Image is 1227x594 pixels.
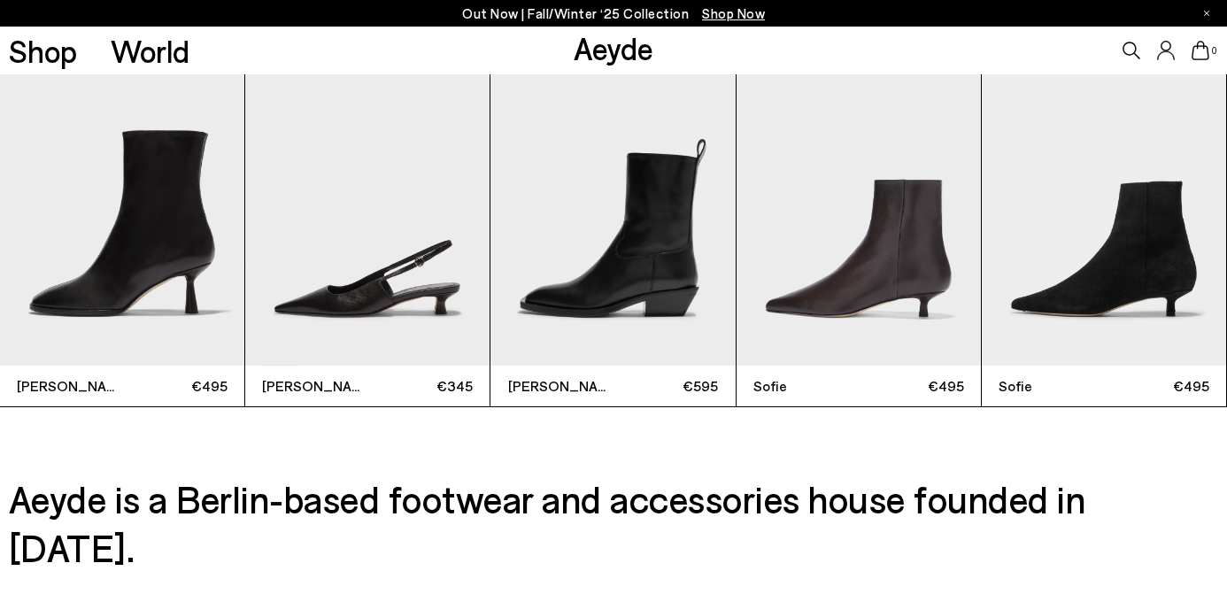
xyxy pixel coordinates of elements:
span: [PERSON_NAME] [262,375,367,397]
a: Sofie €495 [737,40,981,406]
span: Navigate to /collections/new-in [702,5,765,21]
h3: Aeyde is a Berlin-based footwear and accessories house founded in [DATE]. [9,474,1219,572]
span: €595 [613,374,718,397]
span: [PERSON_NAME] [508,375,613,397]
a: 0 [1192,41,1209,60]
span: €495 [859,374,964,397]
img: Sofie Suede Ankle Boots [982,40,1226,366]
a: [PERSON_NAME] €345 [245,40,490,406]
div: 5 / 9 [982,39,1227,407]
div: 3 / 9 [490,39,736,407]
img: Luis Leather Cowboy Ankle Boots [490,40,735,366]
p: Out Now | Fall/Winter ‘25 Collection [462,3,765,25]
div: 2 / 9 [245,39,490,407]
span: €345 [367,374,473,397]
span: [PERSON_NAME] [17,375,122,397]
a: Sofie €495 [982,40,1226,406]
img: Sofie Leather Ankle Boots [737,40,981,366]
span: Sofie [753,375,859,397]
a: Aeyde [574,29,653,66]
img: Catrina Slingback Pumps [245,40,490,366]
span: €495 [122,374,228,397]
div: 4 / 9 [737,39,982,407]
a: Shop [9,35,77,66]
span: €495 [1104,374,1209,397]
a: [PERSON_NAME] €595 [490,40,735,406]
a: World [111,35,189,66]
span: Sofie [999,375,1104,397]
span: 0 [1209,46,1218,56]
